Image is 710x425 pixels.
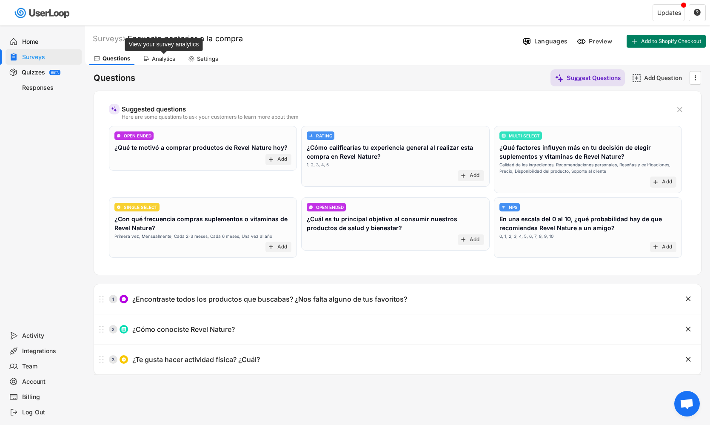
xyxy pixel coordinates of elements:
[277,156,288,163] div: Add
[509,134,540,138] div: MULTI SELECT
[632,74,641,83] img: AddMajor.svg
[124,134,151,138] div: OPEN ENDED
[268,243,274,250] button: add
[22,84,78,92] div: Responses
[691,71,699,84] button: 
[22,68,45,77] div: Quizzes
[676,106,684,114] button: 
[470,237,480,243] div: Add
[152,55,175,63] div: Analytics
[22,408,78,416] div: Log Out
[114,214,291,232] div: ¿Con qué frecuencia compras suplementos o vitaminas de Revel Nature?
[117,205,121,209] img: CircleTickMinorWhite.svg
[307,143,484,161] div: ¿Cómo calificarías tu experiencia general al realizar esta compra en Revel Nature?
[460,172,467,179] button: add
[695,73,696,82] text: 
[499,233,553,240] div: 0, 1, 2, 3, 4, 5, 6, 7, 8, 9, 10
[22,347,78,355] div: Integrations
[662,179,672,185] div: Add
[662,244,672,251] div: Add
[499,143,676,161] div: ¿Qué factores influyen más en tu decisión de elegir suplementos y vitaminas de Revel Nature?
[121,327,126,332] img: ListMajor.svg
[316,205,344,209] div: OPEN ENDED
[307,214,484,232] div: ¿Cuál es tu principal objetivo al consumir nuestros productos de salud y bienestar?
[674,391,700,416] div: Open chat
[13,4,73,22] img: userloop-logo-01.svg
[51,71,59,74] div: BETA
[103,55,130,62] div: Questions
[652,179,659,185] button: add
[268,156,274,163] button: add
[111,106,117,112] img: MagicMajor%20%28Purple%29.svg
[132,295,407,304] div: ¿Encontraste todos los productos que buscabas? ¿Nos falta alguno de tus favoritos?
[22,393,78,401] div: Billing
[693,9,701,17] button: 
[132,355,260,364] div: ¿Te gusta hacer actividad física? ¿Cuál?
[132,325,235,334] div: ¿Cómo conociste Revel Nature?
[197,55,218,63] div: Settings
[307,162,329,168] div: 1, 2, 3, 4, 5
[109,357,117,362] div: 3
[686,294,691,303] text: 
[652,243,659,250] button: add
[502,134,506,138] img: ListMajor.svg
[93,34,125,43] div: Surveys
[277,244,288,251] div: Add
[22,53,78,61] div: Surveys
[686,355,691,364] text: 
[316,134,332,138] div: RATING
[677,105,682,114] text: 
[22,362,78,371] div: Team
[555,74,564,83] img: MagicMajor%20%28Purple%29.svg
[509,205,518,209] div: NPS
[460,236,467,243] button: add
[470,172,480,179] div: Add
[22,332,78,340] div: Activity
[121,297,126,302] img: ConversationMinor.svg
[534,37,567,45] div: Languages
[22,378,78,386] div: Account
[522,37,531,46] img: Language%20Icon.svg
[627,35,706,48] button: Add to Shopify Checkout
[502,205,506,209] img: AdjustIcon.svg
[686,325,691,334] text: 
[309,205,313,209] img: ConversationMinor.svg
[644,74,687,82] div: Add Question
[114,233,272,240] div: Primera vez, Mensualmente, Cada 2-3 meses, Cada 6 meses, Una vez al año
[567,74,621,82] div: Suggest Questions
[499,162,676,174] div: Calidad de los ingredientes, Recomendaciones personales, Reseñas y calificaciones, Precio, Dispon...
[589,37,614,45] div: Preview
[22,38,78,46] div: Home
[684,295,693,303] button: 
[121,357,126,362] img: CircleTickMinorWhite.svg
[128,34,243,43] font: Encuesta posterior a la compra
[657,10,681,16] div: Updates
[109,327,117,331] div: 2
[114,143,288,152] div: ¿Qué te motivó a comprar productos de Revel Nature hoy?
[122,106,669,112] div: Suggested questions
[94,72,135,84] h6: Questions
[109,297,117,301] div: 1
[694,9,701,16] text: 
[117,134,121,138] img: ConversationMinor.svg
[499,214,676,232] div: En una escala del 0 al 10, ¿qué probabilidad hay de que recomiendes Revel Nature a un amigo?
[124,205,157,209] div: SINGLE SELECT
[641,39,701,44] span: Add to Shopify Checkout
[684,325,693,334] button: 
[122,114,669,120] div: Here are some questions to ask your customers to learn more about them
[309,134,313,138] img: AdjustIcon.svg
[684,355,693,364] button: 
